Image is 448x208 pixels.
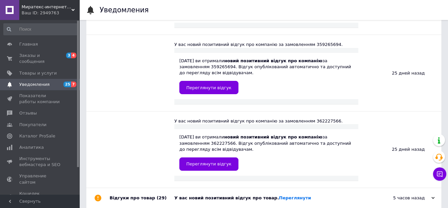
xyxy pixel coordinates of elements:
[19,144,44,150] span: Аналитика
[174,195,368,201] div: У вас новий позитивний відгук про товар.
[179,157,238,171] a: Переглянути відгук
[19,53,61,65] span: Заказы и сообщения
[433,167,446,181] button: Чат с покупателем
[19,41,38,47] span: Главная
[279,195,311,200] a: Переглянути
[66,53,71,58] span: 3
[19,173,61,185] span: Управление сайтом
[157,195,167,200] span: (29)
[100,6,149,14] h1: Уведомления
[358,35,441,111] div: 25 дней назад
[174,118,358,124] div: У вас новий позитивний відгук про компанію за замовленням 362227566.
[179,81,238,94] a: Переглянути відгук
[22,10,80,16] div: Ваш ID: 2949763
[179,58,353,95] div: [DATE] ви отримали за замовленням 359265694. Відгук опублікований автоматично та доступний до пер...
[71,53,76,58] span: 4
[186,85,231,90] span: Переглянути відгук
[186,161,231,166] span: Переглянути відгук
[19,70,57,76] span: Товары и услуги
[71,82,76,87] span: 7
[110,188,174,208] div: Відгуки про товар
[224,58,322,63] b: новий позитивний відгук про компанію
[19,191,61,203] span: Кошелек компании
[358,111,441,188] div: 25 дней назад
[224,134,322,139] b: новий позитивний відгук про компанію
[19,110,37,116] span: Отзывы
[19,156,61,168] span: Инструменты вебмастера и SEO
[19,82,49,88] span: Уведомления
[179,134,353,171] div: [DATE] ви отримали за замовленням 362227566. Відгук опублікований автоматично та доступний до пер...
[63,82,71,87] span: 25
[19,133,55,139] span: Каталог ProSale
[3,23,78,35] input: Поиск
[22,4,71,10] span: Миратекс-интернет-магазин детского и взрослого трикотажа от производителя.В наличии одежда из Турции
[174,42,358,48] div: У вас новий позитивний відгук про компанію за замовленням 359265694.
[19,122,46,128] span: Покупатели
[19,93,61,105] span: Показатели работы компании
[368,195,435,201] div: 5 часов назад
